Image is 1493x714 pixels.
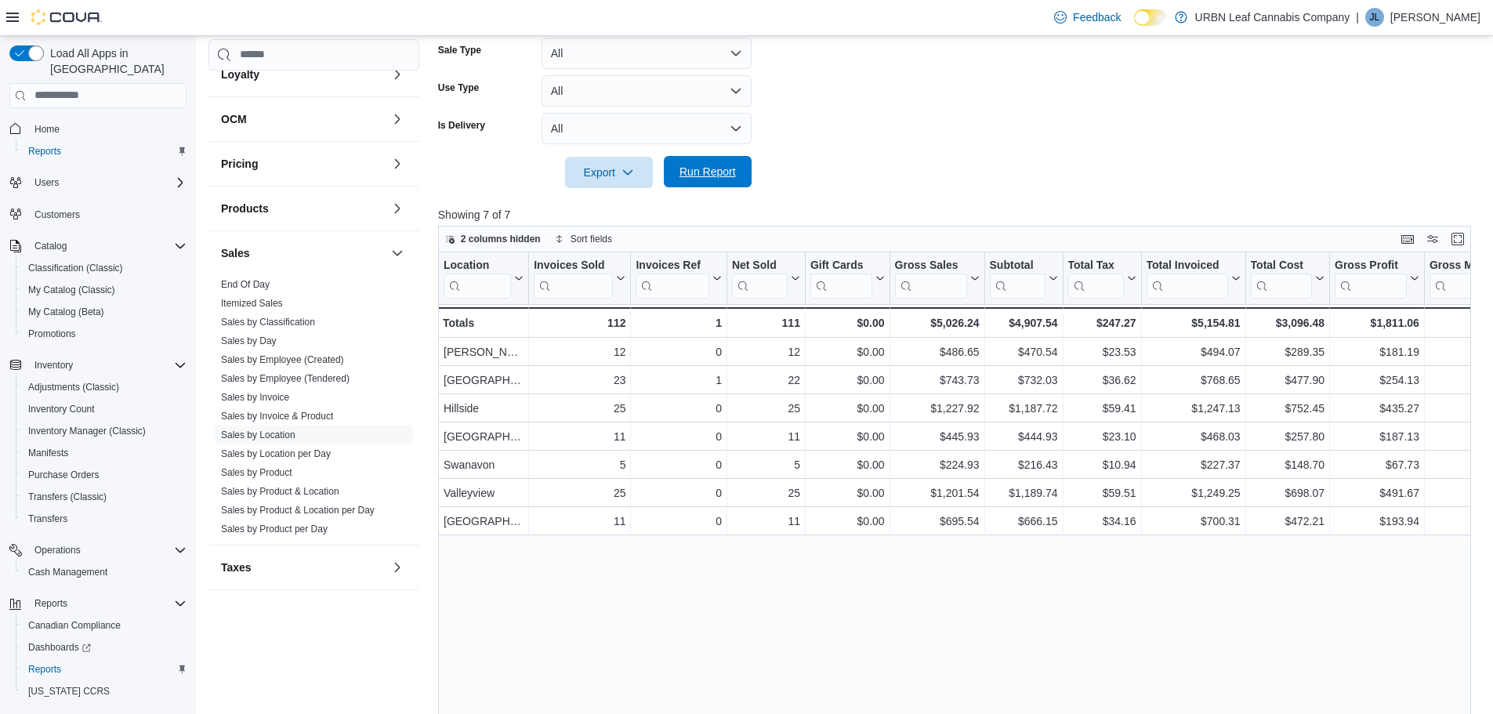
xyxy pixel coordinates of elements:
[679,164,736,179] span: Run Report
[894,371,979,390] div: $743.73
[894,343,979,361] div: $486.65
[1335,371,1419,390] div: $254.13
[732,371,800,390] div: 22
[732,512,800,531] div: 11
[221,297,283,310] span: Itemized Sales
[22,660,67,679] a: Reports
[444,484,524,502] div: Valleyview
[22,563,187,582] span: Cash Management
[534,258,625,298] button: Invoices Sold
[16,680,193,702] button: [US_STATE] CCRS
[3,354,193,376] button: Inventory
[28,594,187,613] span: Reports
[22,487,113,506] a: Transfers (Classic)
[221,156,258,172] h3: Pricing
[22,142,187,161] span: Reports
[28,619,121,632] span: Canadian Compliance
[16,658,193,680] button: Reports
[22,303,111,321] a: My Catalog (Beta)
[22,281,121,299] a: My Catalog (Classic)
[894,455,979,474] div: $224.93
[461,233,541,245] span: 2 columns hidden
[221,391,289,404] span: Sales by Invoice
[439,230,547,248] button: 2 columns hidden
[16,279,193,301] button: My Catalog (Classic)
[28,403,95,415] span: Inventory Count
[636,512,721,531] div: 0
[221,335,277,347] span: Sales by Day
[22,509,74,528] a: Transfers
[1250,484,1324,502] div: $698.07
[28,491,107,503] span: Transfers (Classic)
[1067,258,1123,273] div: Total Tax
[732,314,800,332] div: 111
[221,560,385,575] button: Taxes
[810,258,885,298] button: Gift Cards
[3,235,193,257] button: Catalog
[1335,258,1407,273] div: Gross Profit
[1250,427,1324,446] div: $257.80
[894,258,966,273] div: Gross Sales
[221,67,259,82] h3: Loyalty
[28,356,187,375] span: Inventory
[542,113,752,144] button: All
[16,301,193,323] button: My Catalog (Beta)
[34,123,60,136] span: Home
[894,427,979,446] div: $445.93
[221,466,292,479] span: Sales by Product
[221,317,315,328] a: Sales by Classification
[34,359,73,371] span: Inventory
[810,484,885,502] div: $0.00
[28,566,107,578] span: Cash Management
[894,314,979,332] div: $5,026.24
[1146,258,1227,298] div: Total Invoiced
[3,539,193,561] button: Operations
[636,258,708,298] div: Invoices Ref
[1146,258,1227,273] div: Total Invoiced
[1067,343,1136,361] div: $23.53
[221,448,331,460] span: Sales by Location per Day
[444,371,524,390] div: [GEOGRAPHIC_DATA]
[221,316,315,328] span: Sales by Classification
[22,509,187,528] span: Transfers
[22,616,127,635] a: Canadian Compliance
[636,371,721,390] div: 1
[1335,427,1419,446] div: $187.13
[221,201,385,216] button: Products
[28,425,146,437] span: Inventory Manager (Classic)
[542,38,752,69] button: All
[22,638,97,657] a: Dashboards
[444,427,524,446] div: [GEOGRAPHIC_DATA]
[636,314,721,332] div: 1
[1067,427,1136,446] div: $23.10
[1335,399,1419,418] div: $435.27
[22,682,116,701] a: [US_STATE] CCRS
[16,323,193,345] button: Promotions
[732,258,788,273] div: Net Sold
[1146,399,1240,418] div: $1,247.13
[1195,8,1350,27] p: URBN Leaf Cannabis Company
[22,682,187,701] span: Washington CCRS
[221,372,350,385] span: Sales by Employee (Tendered)
[571,233,612,245] span: Sort fields
[34,240,67,252] span: Catalog
[34,544,81,556] span: Operations
[221,111,247,127] h3: OCM
[1067,399,1136,418] div: $59.41
[1390,8,1480,27] p: [PERSON_NAME]
[22,378,187,397] span: Adjustments (Classic)
[221,504,375,516] span: Sales by Product & Location per Day
[1250,314,1324,332] div: $3,096.48
[1073,9,1121,25] span: Feedback
[542,75,752,107] button: All
[1370,8,1380,27] span: JL
[636,427,721,446] div: 0
[16,614,193,636] button: Canadian Compliance
[438,44,481,56] label: Sale Type
[444,455,524,474] div: Swanavon
[28,541,187,560] span: Operations
[16,140,193,162] button: Reports
[22,400,187,419] span: Inventory Count
[22,142,67,161] a: Reports
[810,343,885,361] div: $0.00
